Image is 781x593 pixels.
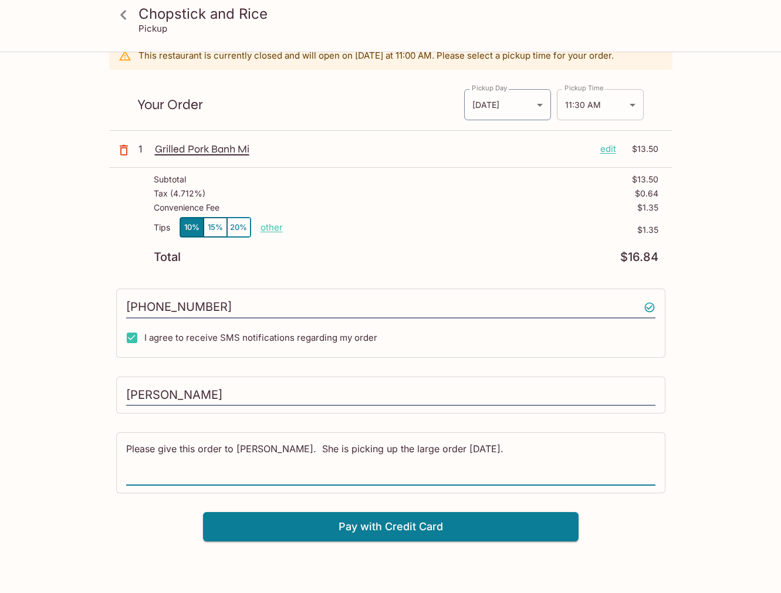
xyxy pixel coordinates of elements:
h3: Chopstick and Rice [138,5,663,23]
p: Your Order [137,99,464,110]
p: $1.35 [637,203,658,212]
p: $0.64 [635,189,658,198]
textarea: Please give this order to [PERSON_NAME]. She is picking up the large order [DATE]. [126,442,655,483]
p: Convenience Fee [154,203,219,212]
p: Tax ( 4.712% ) [154,189,205,198]
button: 10% [180,218,204,237]
p: $13.50 [623,143,658,155]
div: [DATE] [464,89,551,120]
button: Pay with Credit Card [203,512,579,541]
p: edit [600,143,616,155]
p: 1 [138,143,150,155]
label: Pickup Time [564,83,604,93]
p: Grilled Pork Banh Mi [155,143,591,155]
p: $16.84 [620,252,658,263]
p: Tips [154,223,170,232]
p: This restaurant is currently closed and will open on [DATE] at 11:00 AM . Please select a pickup ... [138,50,614,61]
span: I agree to receive SMS notifications regarding my order [144,332,377,343]
p: $1.35 [283,225,658,235]
button: 15% [204,218,227,237]
p: $13.50 [632,175,658,184]
button: other [261,222,283,233]
input: Enter first and last name [126,384,655,406]
label: Pickup Day [472,83,507,93]
p: Subtotal [154,175,186,184]
p: Pickup [138,23,167,34]
input: Enter phone number [126,296,655,318]
div: 11:30 AM [557,89,644,120]
p: Total [154,252,181,263]
button: 20% [227,218,251,237]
